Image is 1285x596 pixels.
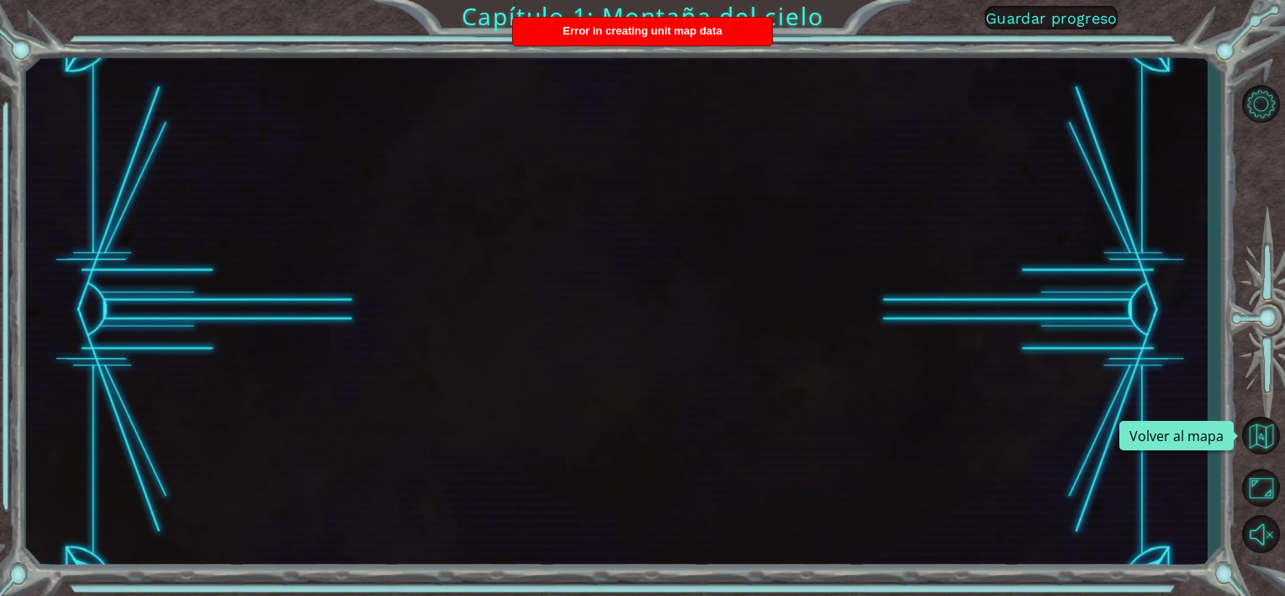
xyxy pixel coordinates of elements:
button: Sonido encendido [1236,514,1285,555]
span: Error in creating unit map data [563,24,722,37]
button: Volver al mapa [1236,412,1285,460]
a: Volver al mapa [1236,409,1285,465]
button: Guardar progreso [985,6,1118,29]
button: Opciones de nivel [1236,83,1285,125]
span: Guardar progreso [986,9,1118,27]
div: Volver al mapa [1119,421,1234,450]
button: Maximizar navegador [1236,467,1285,508]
